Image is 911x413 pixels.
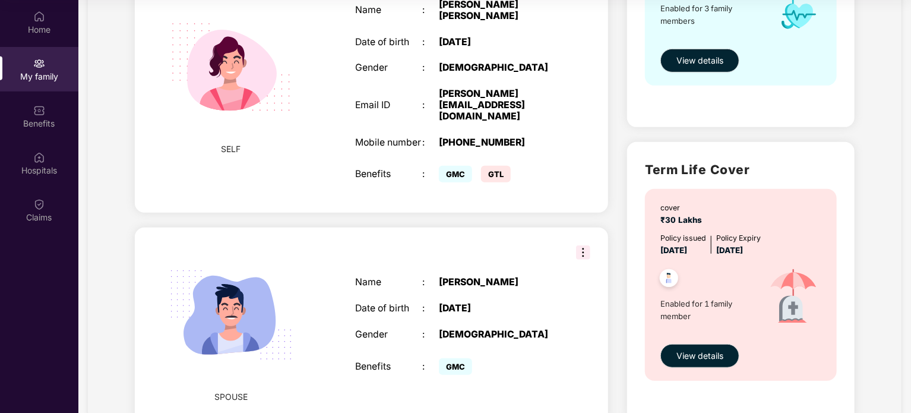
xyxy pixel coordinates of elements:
div: Policy issued [660,232,706,244]
div: Name [355,277,422,288]
div: cover [660,202,707,213]
div: : [422,5,439,16]
div: : [422,100,439,111]
div: [DEMOGRAPHIC_DATA] [439,329,556,341]
span: ₹30 Lakhs [660,215,707,225]
div: Policy Expiry [716,232,761,244]
img: svg+xml;base64,PHN2ZyB4bWxucz0iaHR0cDovL3d3dy53My5vcmcvMjAwMC9zdmciIHdpZHRoPSI0OC45NDMiIGhlaWdodD... [654,266,684,295]
img: svg+xml;base64,PHN2ZyB4bWxucz0iaHR0cDovL3d3dy53My5vcmcvMjAwMC9zdmciIHdpZHRoPSIyMjQiIGhlaWdodD0iMT... [156,239,306,390]
div: : [422,303,439,314]
span: Enabled for 3 family members [660,2,755,27]
div: : [422,277,439,288]
div: : [422,37,439,48]
div: : [422,169,439,180]
img: svg+xml;base64,PHN2ZyB3aWR0aD0iMjAiIGhlaWdodD0iMjAiIHZpZXdCb3g9IjAgMCAyMCAyMCIgZmlsbD0ibm9uZSIgeG... [33,58,45,70]
span: View details [676,349,723,362]
span: [DATE] [660,245,687,255]
button: View details [660,344,739,368]
img: svg+xml;base64,PHN2ZyBpZD0iQ2xhaW0iIHhtbG5zPSJodHRwOi8vd3d3LnczLm9yZy8yMDAwL3N2ZyIgd2lkdGg9IjIwIi... [33,198,45,210]
span: SELF [222,143,241,156]
div: [DATE] [439,303,556,314]
span: GMC [439,358,472,375]
div: Gender [355,62,422,74]
span: GMC [439,166,472,182]
div: : [422,62,439,74]
span: View details [676,54,723,67]
div: : [422,137,439,149]
div: Mobile number [355,137,422,149]
div: Date of birth [355,303,422,314]
div: [PHONE_NUMBER] [439,137,556,149]
div: Email ID [355,100,422,111]
img: svg+xml;base64,PHN2ZyB3aWR0aD0iMzIiIGhlaWdodD0iMzIiIHZpZXdCb3g9IjAgMCAzMiAzMiIgZmlsbD0ibm9uZSIgeG... [576,245,590,260]
div: Name [355,5,422,16]
img: icon [756,257,831,338]
img: svg+xml;base64,PHN2ZyBpZD0iSG9tZSIgeG1sbnM9Imh0dHA6Ly93d3cudzMub3JnLzIwMDAvc3ZnIiB3aWR0aD0iMjAiIG... [33,11,45,23]
div: Benefits [355,169,422,180]
img: svg+xml;base64,PHN2ZyBpZD0iSG9zcGl0YWxzIiB4bWxucz0iaHR0cDovL3d3dy53My5vcmcvMjAwMC9zdmciIHdpZHRoPS... [33,152,45,163]
img: svg+xml;base64,PHN2ZyBpZD0iQmVuZWZpdHMiIHhtbG5zPSJodHRwOi8vd3d3LnczLm9yZy8yMDAwL3N2ZyIgd2lkdGg9Ij... [33,105,45,116]
h2: Term Life Cover [645,160,837,179]
div: [DATE] [439,37,556,48]
div: Benefits [355,361,422,373]
div: Gender [355,329,422,341]
span: SPOUSE [214,390,248,403]
span: GTL [481,166,511,182]
button: View details [660,49,739,72]
div: : [422,361,439,373]
div: [DEMOGRAPHIC_DATA] [439,62,556,74]
div: Date of birth [355,37,422,48]
span: [DATE] [716,245,743,255]
div: [PERSON_NAME] [439,277,556,288]
div: : [422,329,439,341]
div: [PERSON_NAME][EMAIL_ADDRESS][DOMAIN_NAME] [439,89,556,122]
span: Enabled for 1 family member [660,298,755,322]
